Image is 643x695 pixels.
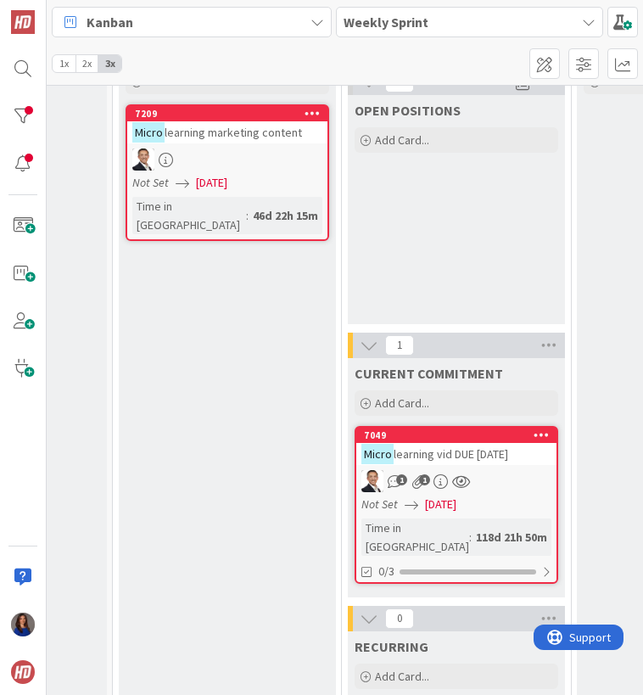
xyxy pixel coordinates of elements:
[385,335,414,356] span: 1
[132,149,154,171] img: SL
[11,613,35,636] img: SL
[344,14,428,31] b: Weekly Sprint
[132,197,246,234] div: Time in [GEOGRAPHIC_DATA]
[87,12,133,32] span: Kanban
[356,428,556,465] div: 7049Microlearning vid DUE [DATE]
[419,474,430,485] span: 1
[246,206,249,225] span: :
[135,108,327,120] div: 7209
[132,122,165,142] mark: Micro
[375,669,429,684] span: Add Card...
[249,206,322,225] div: 46d 22h 15m
[75,55,98,72] span: 2x
[361,518,469,556] div: Time in [GEOGRAPHIC_DATA]
[355,102,461,119] span: OPEN POSITIONS
[132,175,169,190] i: Not Set
[356,428,556,443] div: 7049
[355,638,428,655] span: RECURRING
[361,444,394,463] mark: Micro
[127,106,327,121] div: 7209
[385,608,414,629] span: 0
[11,660,35,684] img: avatar
[469,528,472,546] span: :
[375,395,429,411] span: Add Card...
[396,474,407,485] span: 1
[375,132,429,148] span: Add Card...
[356,470,556,492] div: SL
[127,106,327,143] div: 7209Microlearning marketing content
[11,10,35,34] img: Visit kanbanzone.com
[425,496,456,513] span: [DATE]
[126,104,329,241] a: 7209Microlearning marketing contentSLNot Set[DATE]Time in [GEOGRAPHIC_DATA]:46d 22h 15m
[36,3,77,23] span: Support
[361,470,383,492] img: SL
[355,426,558,584] a: 7049Microlearning vid DUE [DATE]SLNot Set[DATE]Time in [GEOGRAPHIC_DATA]:118d 21h 50m0/3
[98,55,121,72] span: 3x
[196,174,227,192] span: [DATE]
[53,55,75,72] span: 1x
[472,528,551,546] div: 118d 21h 50m
[394,446,508,462] span: learning vid DUE [DATE]
[361,496,398,512] i: Not Set
[378,563,394,580] span: 0/3
[364,429,556,441] div: 7049
[127,149,327,171] div: SL
[355,365,503,382] span: CURRENT COMMITMENT
[165,125,302,140] span: learning marketing content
